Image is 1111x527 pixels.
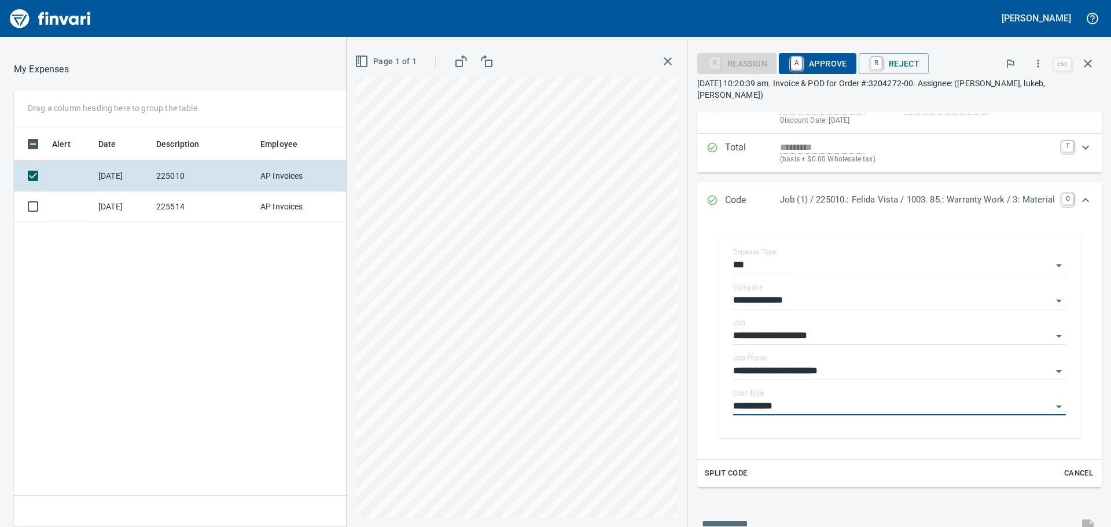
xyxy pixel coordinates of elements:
span: Reject [868,54,919,73]
label: Cost Type [733,390,764,397]
td: AP Invoices [256,191,343,222]
span: Employee [260,137,312,151]
span: Cancel [1063,467,1094,480]
button: Cancel [1060,465,1097,482]
img: Finvari [7,5,94,32]
div: Expand [697,220,1102,487]
a: R [871,57,882,69]
span: Description [156,137,215,151]
button: Open [1051,399,1067,415]
span: Employee [260,137,297,151]
span: Date [98,137,131,151]
td: 225514 [152,191,256,222]
button: Flag [998,51,1023,76]
button: More [1025,51,1051,76]
a: esc [1054,58,1071,71]
button: RReject [859,53,929,74]
span: Approve [788,54,847,73]
p: [DATE] 10:20:39 am. Invoice & POD for Order #:3204272-00. Assignee: ([PERSON_NAME], lukeb, [PERSO... [697,78,1102,101]
button: Open [1051,363,1067,379]
button: [PERSON_NAME] [999,9,1074,27]
p: Total [725,141,780,165]
label: Expense Type [733,249,776,256]
span: Alert [52,137,71,151]
button: Split Code [702,465,751,482]
a: A [791,57,802,69]
div: Expand [697,134,1102,172]
label: Company [733,284,763,291]
div: Expand [697,182,1102,220]
span: Close invoice [1051,50,1102,78]
button: Open [1051,328,1067,344]
div: Reassign [697,58,777,68]
td: [DATE] [94,161,152,191]
td: 225010 [152,161,256,191]
span: Split Code [705,467,748,480]
p: My Expenses [14,62,69,76]
span: Date [98,137,116,151]
span: Page 1 of 1 [357,54,417,69]
a: C [1062,193,1073,205]
span: Description [156,137,200,151]
span: Alert [52,137,86,151]
p: Code [725,193,780,208]
label: Job Phase [733,355,766,362]
button: Open [1051,257,1067,274]
button: AApprove [779,53,856,74]
button: Open [1051,293,1067,309]
p: Drag a column heading here to group the table [28,102,197,114]
button: Page 1 of 1 [352,51,421,72]
a: T [1062,141,1073,152]
td: [DATE] [94,191,152,222]
nav: breadcrumb [14,62,69,76]
p: (basis + $0.00 Wholesale tax) [780,154,1055,165]
label: Job [733,319,745,326]
td: AP Invoices [256,161,343,191]
h5: [PERSON_NAME] [1002,12,1071,24]
p: Job (1) / 225010.: Felida Vista / 1003. 85.: Warranty Work / 3: Material [780,193,1055,207]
